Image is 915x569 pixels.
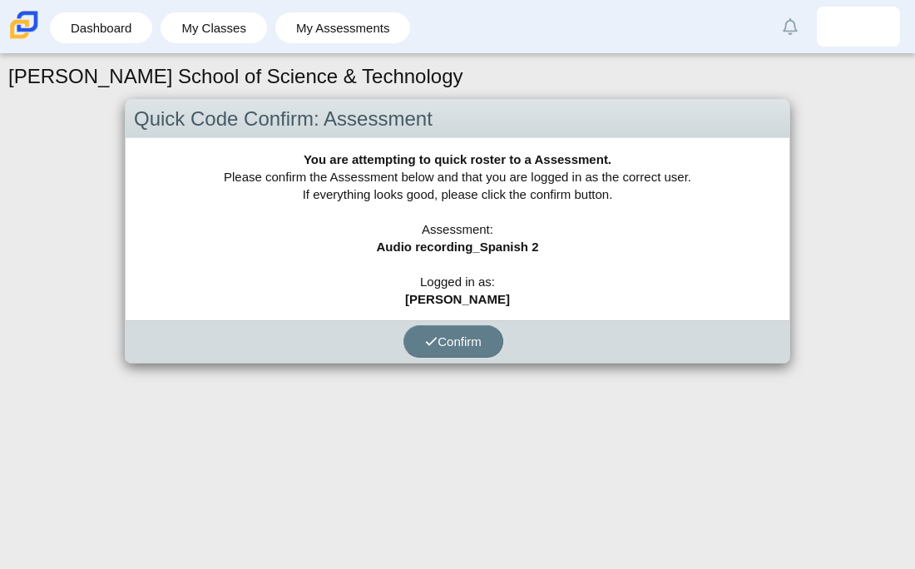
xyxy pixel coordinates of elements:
[376,240,538,254] b: Audio recording_Spanish 2
[817,7,900,47] a: danial.checkai-rei.C76FaJ
[284,12,403,43] a: My Assessments
[845,13,872,40] img: danial.checkai-rei.C76FaJ
[7,7,42,42] img: Carmen School of Science & Technology
[8,62,463,91] h1: [PERSON_NAME] School of Science & Technology
[304,152,611,166] b: You are attempting to quick roster to a Assessment.
[58,12,144,43] a: Dashboard
[772,8,809,45] a: Alerts
[425,334,482,349] span: Confirm
[126,100,789,139] div: Quick Code Confirm: Assessment
[126,138,789,320] div: Please confirm the Assessment below and that you are logged in as the correct user. If everything...
[403,325,503,358] button: Confirm
[405,292,510,306] b: [PERSON_NAME]
[7,31,42,45] a: Carmen School of Science & Technology
[169,12,259,43] a: My Classes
